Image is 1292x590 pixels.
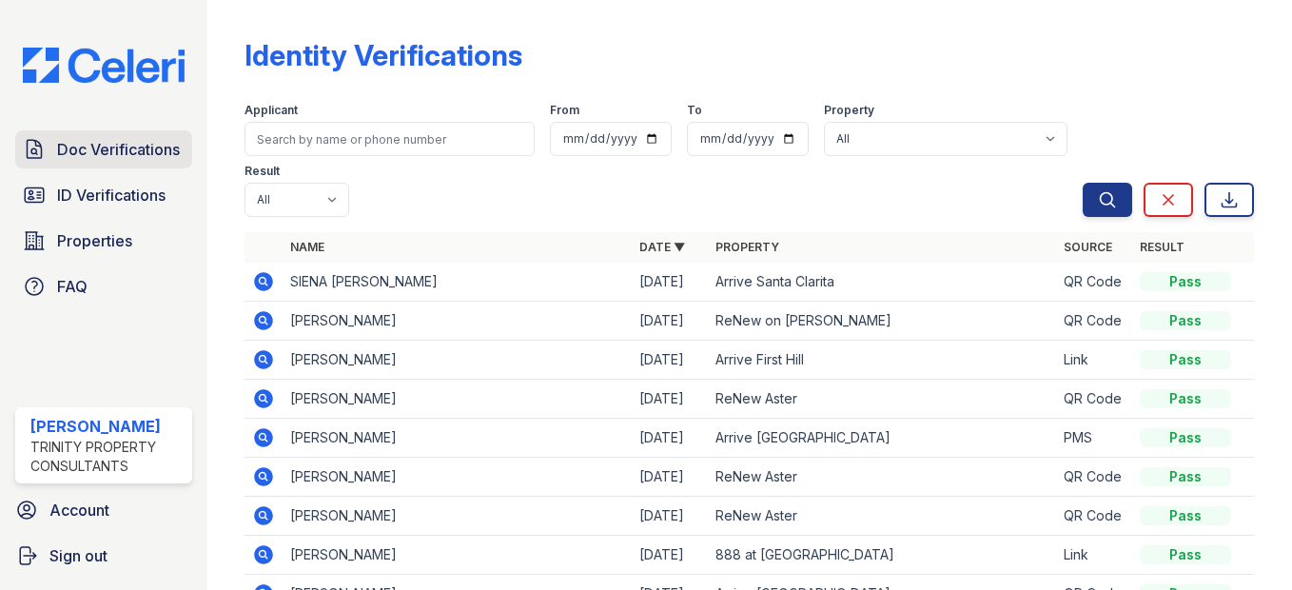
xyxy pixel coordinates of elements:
td: 888 at [GEOGRAPHIC_DATA] [708,536,1056,575]
div: Pass [1140,272,1231,291]
div: Pass [1140,545,1231,564]
span: Sign out [49,544,108,567]
td: QR Code [1056,458,1132,497]
td: Link [1056,536,1132,575]
div: [PERSON_NAME] [30,415,185,438]
label: Property [824,103,874,118]
td: SIENA [PERSON_NAME] [283,263,631,302]
td: QR Code [1056,497,1132,536]
div: Pass [1140,389,1231,408]
td: [DATE] [632,302,708,341]
td: QR Code [1056,263,1132,302]
td: PMS [1056,419,1132,458]
a: Property [715,240,779,254]
td: QR Code [1056,380,1132,419]
td: ReNew Aster [708,497,1056,536]
span: ID Verifications [57,184,166,206]
td: [DATE] [632,458,708,497]
div: Pass [1140,350,1231,369]
td: Arrive [GEOGRAPHIC_DATA] [708,419,1056,458]
div: Pass [1140,467,1231,486]
td: Link [1056,341,1132,380]
td: [DATE] [632,263,708,302]
img: CE_Logo_Blue-a8612792a0a2168367f1c8372b55b34899dd931a85d93a1a3d3e32e68fde9ad4.png [8,48,200,84]
div: Pass [1140,428,1231,447]
a: Account [8,491,200,529]
span: FAQ [57,275,88,298]
label: Applicant [245,103,298,118]
td: [DATE] [632,341,708,380]
td: [PERSON_NAME] [283,458,631,497]
input: Search by name or phone number [245,122,535,156]
a: Result [1140,240,1184,254]
td: [DATE] [632,380,708,419]
td: [DATE] [632,497,708,536]
td: ReNew on [PERSON_NAME] [708,302,1056,341]
a: Sign out [8,537,200,575]
a: Doc Verifications [15,130,192,168]
td: QR Code [1056,302,1132,341]
td: [DATE] [632,536,708,575]
div: Trinity Property Consultants [30,438,185,476]
td: [PERSON_NAME] [283,302,631,341]
span: Doc Verifications [57,138,180,161]
a: Name [290,240,324,254]
label: From [550,103,579,118]
label: Result [245,164,280,179]
td: ReNew Aster [708,380,1056,419]
a: ID Verifications [15,176,192,214]
span: Properties [57,229,132,252]
div: Pass [1140,311,1231,330]
td: [PERSON_NAME] [283,536,631,575]
span: Account [49,499,109,521]
td: [DATE] [632,419,708,458]
label: To [687,103,702,118]
td: Arrive Santa Clarita [708,263,1056,302]
td: Arrive First Hill [708,341,1056,380]
a: Source [1064,240,1112,254]
div: Identity Verifications [245,38,522,72]
a: Properties [15,222,192,260]
a: Date ▼ [639,240,685,254]
td: [PERSON_NAME] [283,419,631,458]
td: [PERSON_NAME] [283,380,631,419]
td: [PERSON_NAME] [283,341,631,380]
div: Pass [1140,506,1231,525]
td: [PERSON_NAME] [283,497,631,536]
a: FAQ [15,267,192,305]
td: ReNew Aster [708,458,1056,497]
